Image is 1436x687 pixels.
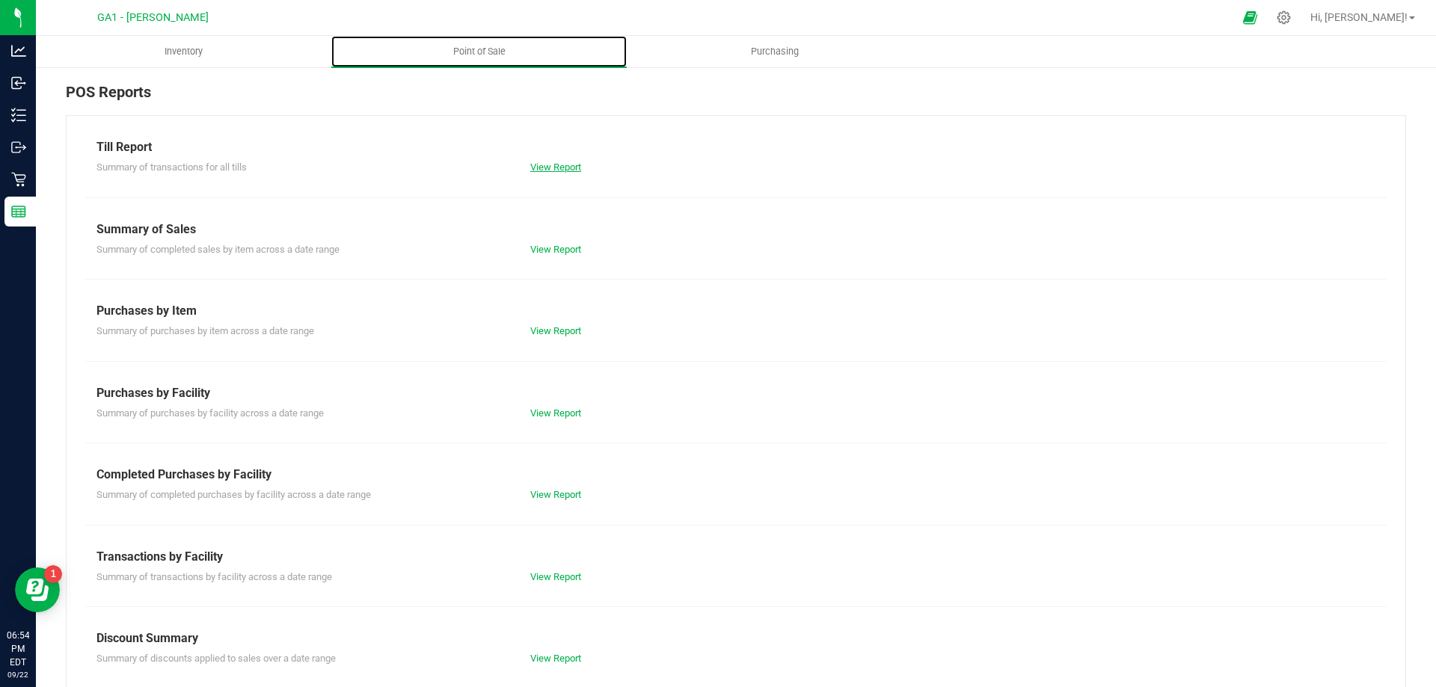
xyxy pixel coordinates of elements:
[331,36,627,67] a: Point of Sale
[66,81,1406,115] div: POS Reports
[96,407,324,419] span: Summary of purchases by facility across a date range
[15,567,60,612] iframe: Resource center
[11,108,26,123] inline-svg: Inventory
[96,138,1375,156] div: Till Report
[530,489,581,500] a: View Report
[530,653,581,664] a: View Report
[11,172,26,187] inline-svg: Retail
[731,45,819,58] span: Purchasing
[96,384,1375,402] div: Purchases by Facility
[11,140,26,155] inline-svg: Outbound
[36,36,331,67] a: Inventory
[96,653,336,664] span: Summary of discounts applied to sales over a date range
[96,629,1375,647] div: Discount Summary
[530,161,581,173] a: View Report
[11,76,26,90] inline-svg: Inbound
[96,244,340,255] span: Summary of completed sales by item across a date range
[44,565,62,583] iframe: Resource center unread badge
[96,548,1375,566] div: Transactions by Facility
[530,407,581,419] a: View Report
[11,204,26,219] inline-svg: Reports
[96,325,314,336] span: Summary of purchases by item across a date range
[1274,10,1293,25] div: Manage settings
[96,571,332,582] span: Summary of transactions by facility across a date range
[433,45,526,58] span: Point of Sale
[530,571,581,582] a: View Report
[1233,3,1267,32] span: Open Ecommerce Menu
[96,161,247,173] span: Summary of transactions for all tills
[530,244,581,255] a: View Report
[96,221,1375,238] div: Summary of Sales
[96,466,1375,484] div: Completed Purchases by Facility
[11,43,26,58] inline-svg: Analytics
[7,669,29,680] p: 09/22
[97,11,209,24] span: GA1 - [PERSON_NAME]
[96,302,1375,320] div: Purchases by Item
[627,36,922,67] a: Purchasing
[96,489,371,500] span: Summary of completed purchases by facility across a date range
[1310,11,1408,23] span: Hi, [PERSON_NAME]!
[530,325,581,336] a: View Report
[7,629,29,669] p: 06:54 PM EDT
[144,45,223,58] span: Inventory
